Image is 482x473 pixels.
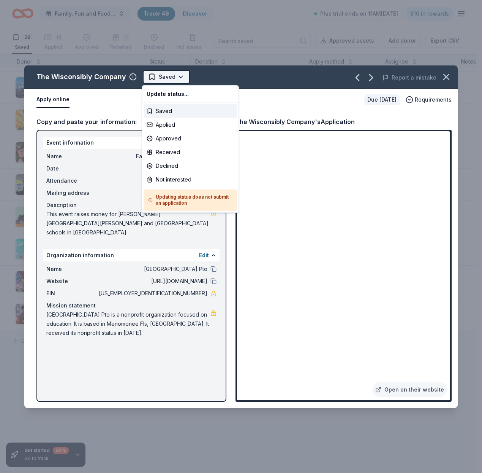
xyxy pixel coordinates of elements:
div: Applied [144,118,237,132]
h5: Updating status does not submit an application [148,194,232,206]
div: Saved [144,104,237,118]
div: Received [144,145,237,159]
div: Approved [144,132,237,145]
div: Not interested [144,173,237,186]
div: Declined [144,159,237,173]
div: Update status... [144,87,237,101]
